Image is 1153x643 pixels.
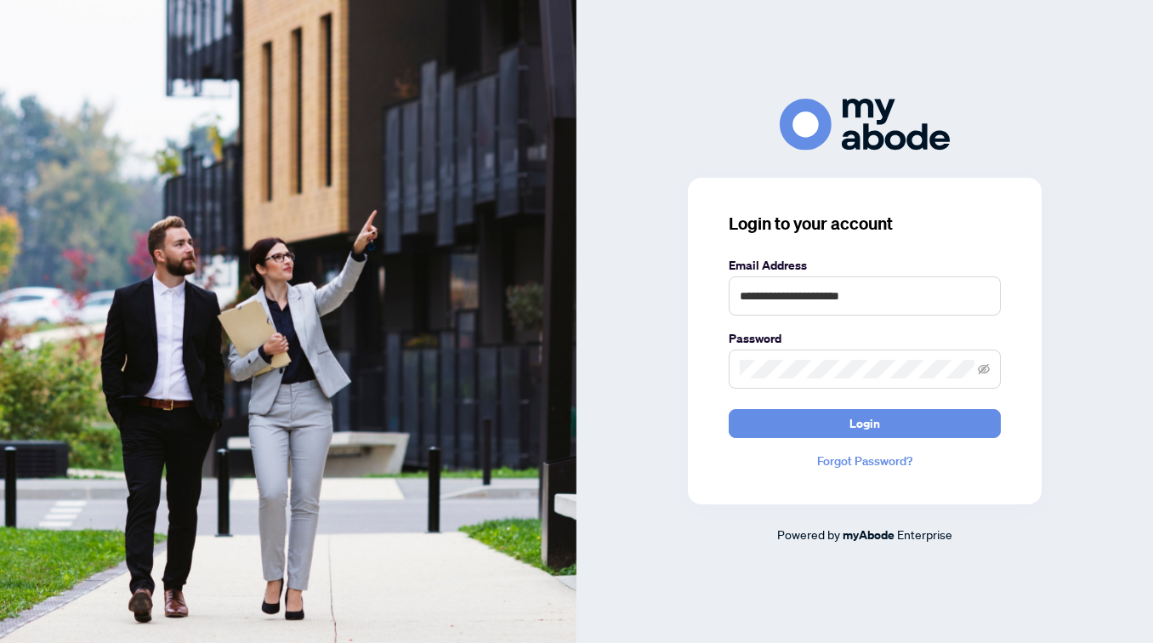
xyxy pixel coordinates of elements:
[897,526,952,542] span: Enterprise
[729,212,1001,236] h3: Login to your account
[777,526,840,542] span: Powered by
[729,409,1001,438] button: Login
[849,410,880,437] span: Login
[978,363,990,375] span: eye-invisible
[729,452,1001,470] a: Forgot Password?
[729,256,1001,275] label: Email Address
[780,99,950,151] img: ma-logo
[843,526,895,544] a: myAbode
[729,329,1001,348] label: Password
